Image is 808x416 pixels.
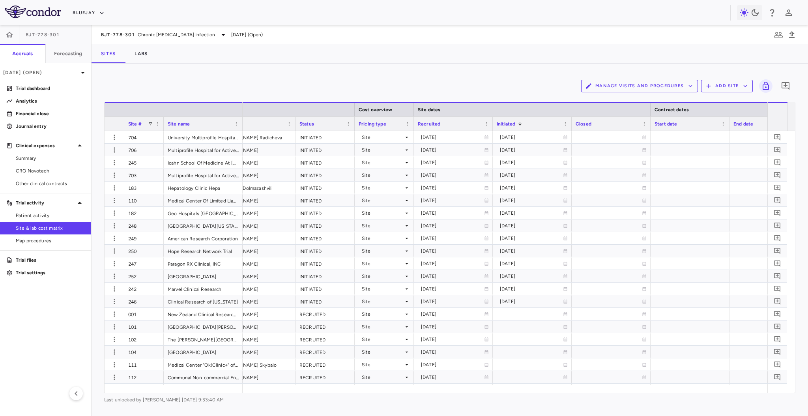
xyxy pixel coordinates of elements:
div: INITIATED [296,245,355,257]
div: [PERSON_NAME] [217,219,296,232]
div: INITIATED [296,156,355,169]
div: [PERSON_NAME] [217,169,296,181]
div: [PERSON_NAME] [217,194,296,206]
div: Site [362,283,404,295]
button: Add Site [701,80,753,92]
div: [PERSON_NAME] [217,257,296,270]
button: Add comment [772,157,783,168]
span: Recruited [418,121,440,127]
button: Add comment [779,79,792,93]
div: [DATE] [421,371,484,384]
div: 102 [124,333,164,345]
div: [DATE] [421,207,484,219]
div: [PERSON_NAME] [217,232,296,244]
span: BJT-778-301 [101,32,135,38]
div: 110 [124,194,164,206]
div: INITIATED [296,169,355,181]
div: Site [362,169,404,182]
div: 250 [124,245,164,257]
div: 249 [124,232,164,244]
div: Site [362,182,404,194]
svg: Add comment [774,133,781,141]
span: Summary [16,155,84,162]
div: 247 [124,257,164,270]
div: [DATE] [421,169,484,182]
div: [DATE] [500,169,563,182]
p: Financial close [16,110,84,117]
button: Add comment [772,296,783,307]
div: Hope Research Network Trial [164,245,243,257]
div: [PERSON_NAME] [217,320,296,333]
div: 181 [124,384,164,396]
div: [GEOGRAPHIC_DATA][US_STATE] (hospital And Clinics) [164,219,243,232]
span: Status [299,121,314,127]
div: [PERSON_NAME] [217,346,296,358]
span: Closed [576,121,591,127]
div: [DATE] [500,219,563,232]
span: Contract dates [655,107,689,112]
div: Communal Non-commercial Enterprise “[GEOGRAPHIC_DATA] ? 1” [164,371,243,383]
button: Add comment [772,233,783,244]
div: Medical Center Of Limited Liability Company Arensia Exploratory Medicine [164,194,243,206]
div: Site [362,245,404,257]
div: 183 [124,182,164,194]
button: Manage Visits and Procedures [581,80,698,92]
div: INITIATED [296,194,355,206]
svg: Add comment [774,146,781,154]
button: Add comment [772,208,783,218]
div: Ekaterine Dolmazashvili [217,182,296,194]
div: [GEOGRAPHIC_DATA] [164,270,243,282]
div: INITIATED [296,131,355,143]
div: RECRUITED [296,346,355,358]
div: [DATE] [421,245,484,257]
button: Sites [92,44,125,63]
div: RECRUITED [296,320,355,333]
div: The [PERSON_NAME][GEOGRAPHIC_DATA] [164,333,243,345]
div: [PERSON_NAME] [217,371,296,383]
div: [GEOGRAPHIC_DATA] [164,346,243,358]
div: [DATE] [421,257,484,270]
div: INITIATED [296,232,355,244]
div: [DATE] [500,131,563,144]
svg: Add comment [774,209,781,217]
div: [DATE] [421,219,484,232]
div: Site [362,333,404,346]
div: [DATE] [421,144,484,156]
div: INITIATED [296,283,355,295]
div: 248 [124,219,164,232]
button: Add comment [772,321,783,332]
div: [PERSON_NAME] [217,245,296,257]
svg: Add comment [774,197,781,204]
span: Last unlocked by [PERSON_NAME] [DATE] 9:33:40 AM [104,396,795,403]
div: [DATE] [421,131,484,144]
div: [PERSON_NAME] [217,156,296,169]
div: [PERSON_NAME] [217,283,296,295]
svg: Add comment [774,361,781,368]
div: RECRUITED [296,308,355,320]
button: Add comment [772,334,783,345]
button: Add comment [772,309,783,319]
div: [DATE] [500,257,563,270]
img: logo-full-SnFGN8VE.png [5,6,61,18]
div: [DATE] [421,358,484,371]
div: 101 [124,320,164,333]
div: INITIATED [296,207,355,219]
div: Site [362,131,404,144]
svg: Add comment [774,247,781,255]
svg: Add comment [774,373,781,381]
svg: Add comment [774,260,781,267]
div: [GEOGRAPHIC_DATA][PERSON_NAME] [164,320,243,333]
button: Add comment [772,132,783,142]
div: Site [362,207,404,219]
div: 245 [124,156,164,169]
button: Add comment [772,220,783,231]
button: Labs [125,44,157,63]
div: [PERSON_NAME] [217,384,296,396]
span: Site name [168,121,190,127]
div: [DATE] [421,333,484,346]
div: Marvel Clinical Research [164,283,243,295]
svg: Add comment [774,348,781,356]
span: Initiated [497,121,515,127]
div: 001 [124,308,164,320]
p: Clinical expenses [16,142,75,149]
